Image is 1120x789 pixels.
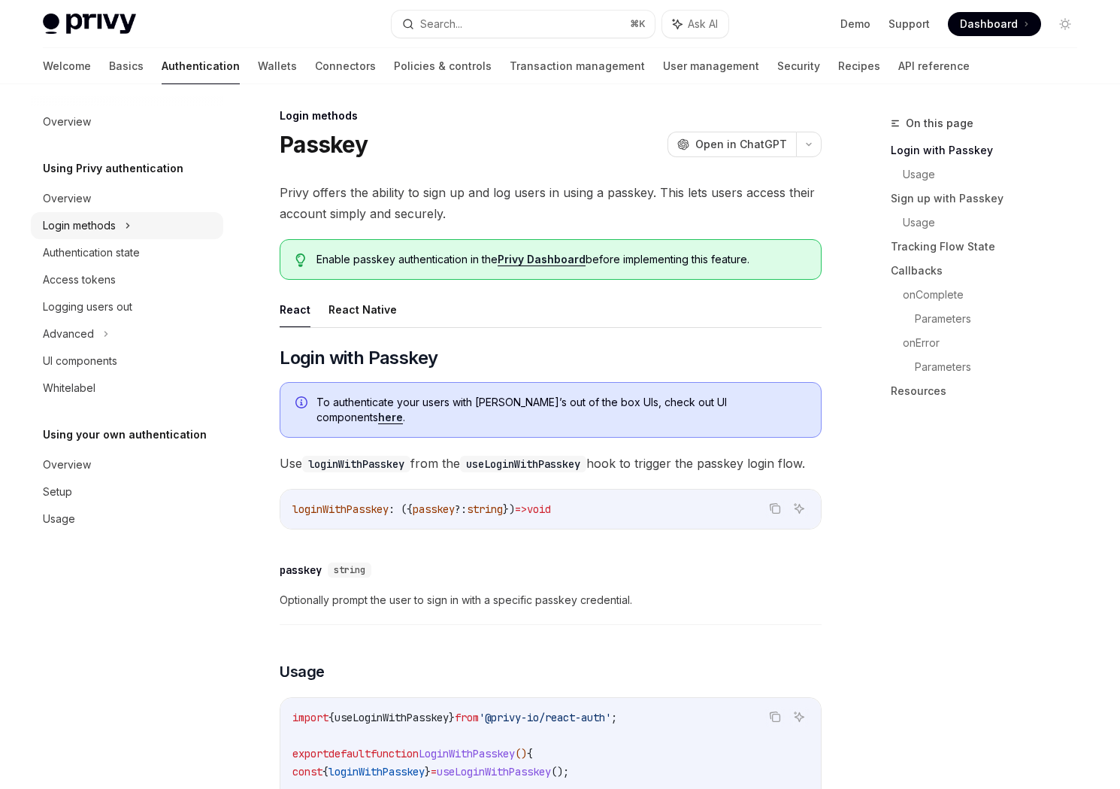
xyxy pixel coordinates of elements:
span: => [515,502,527,516]
span: Privy offers the ability to sign up and log users in using a passkey. This lets users access thei... [280,182,822,224]
span: ?: [455,502,467,516]
img: light logo [43,14,136,35]
a: onComplete [903,283,1089,307]
h1: Passkey [280,131,368,158]
span: () [515,747,527,760]
span: ; [611,711,617,724]
a: onError [903,331,1089,355]
button: React Native [328,292,397,327]
a: Callbacks [891,259,1089,283]
button: Copy the contents from the code block [765,707,785,727]
a: Basics [109,48,144,84]
span: (); [551,765,569,778]
span: Ask AI [688,17,718,32]
span: ⌘ K [630,18,646,30]
a: Transaction management [510,48,645,84]
svg: Info [295,396,310,411]
span: from [455,711,479,724]
div: Overview [43,456,91,474]
a: Login with Passkey [891,138,1089,162]
a: Sign up with Passkey [891,187,1089,211]
button: Copy the contents from the code block [765,499,785,518]
a: Connectors [315,48,376,84]
span: LoginWithPasskey [419,747,515,760]
span: loginWithPasskey [292,502,389,516]
span: Dashboard [960,17,1018,32]
a: Resources [891,379,1089,403]
a: Authentication state [31,239,223,266]
span: const [292,765,322,778]
span: loginWithPasskey [328,765,425,778]
span: '@privy-io/react-auth' [479,711,611,724]
div: Login methods [280,108,822,123]
code: useLoginWithPasskey [460,456,586,472]
button: Search...⌘K [392,11,655,38]
a: Parameters [915,355,1089,379]
a: Demo [840,17,870,32]
a: Recipes [838,48,880,84]
button: Ask AI [662,11,728,38]
div: Whitelabel [43,379,95,397]
span: { [322,765,328,778]
a: Overview [31,108,223,135]
a: Whitelabel [31,375,223,402]
a: Wallets [258,48,297,84]
span: { [527,747,533,760]
span: useLoginWithPasskey [334,711,449,724]
span: export [292,747,328,760]
button: Toggle dark mode [1053,12,1077,36]
span: = [431,765,437,778]
div: UI components [43,352,117,370]
code: loginWithPasskey [302,456,410,472]
a: Security [777,48,820,84]
span: function [371,747,419,760]
span: } [425,765,431,778]
a: User management [663,48,759,84]
a: Policies & controls [394,48,492,84]
a: Usage [903,211,1089,235]
h5: Using Privy authentication [43,159,183,178]
span: Enable passkey authentication in the before implementing this feature. [316,252,806,267]
div: Setup [43,483,72,501]
a: Overview [31,185,223,212]
span: Use from the hook to trigger the passkey login flow. [280,453,822,474]
div: Overview [43,190,91,208]
a: Setup [31,478,223,505]
div: passkey [280,563,322,578]
span: { [328,711,334,724]
div: Usage [43,510,75,528]
div: Advanced [43,325,94,343]
div: Access tokens [43,271,116,289]
a: Access tokens [31,266,223,293]
span: void [527,502,551,516]
a: Authentication [162,48,240,84]
span: passkey [413,502,455,516]
a: Dashboard [948,12,1041,36]
a: API reference [898,48,970,84]
span: Usage [280,661,325,682]
button: Open in ChatGPT [667,132,796,157]
a: Support [888,17,930,32]
span: Optionally prompt the user to sign in with a specific passkey credential. [280,591,822,609]
button: Ask AI [789,707,809,727]
span: import [292,711,328,724]
a: UI components [31,347,223,375]
div: Logging users out [43,298,132,316]
a: Overview [31,451,223,478]
h5: Using your own authentication [43,426,207,444]
div: Overview [43,113,91,131]
span: } [449,711,455,724]
a: Welcome [43,48,91,84]
span: Open in ChatGPT [695,137,787,152]
span: useLoginWithPasskey [437,765,551,778]
div: Authentication state [43,244,140,262]
a: Usage [31,505,223,533]
button: Ask AI [789,499,809,518]
span: string [334,564,365,576]
span: : ({ [389,502,413,516]
a: Logging users out [31,293,223,320]
div: Login methods [43,217,116,235]
span: string [467,502,503,516]
a: Privy Dashboard [498,253,586,266]
span: Login with Passkey [280,346,437,370]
